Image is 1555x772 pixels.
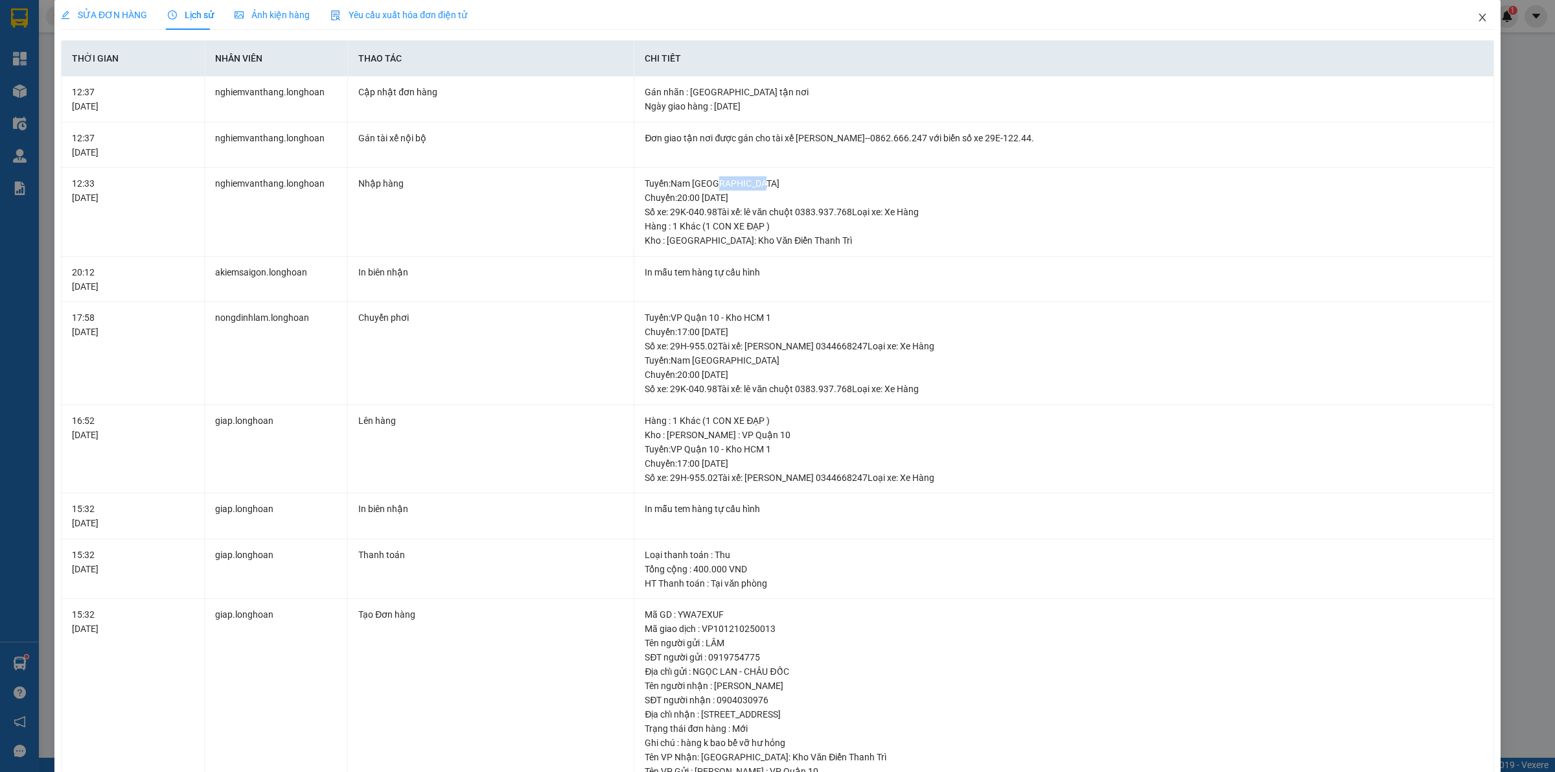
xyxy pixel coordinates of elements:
[205,76,348,123] td: nghiemvanthang.longhoan
[358,265,623,279] div: In biên nhận
[205,123,348,169] td: nghiemvanthang.longhoan
[645,265,1483,279] div: In mẫu tem hàng tự cấu hình
[72,310,194,339] div: 17:58 [DATE]
[205,257,348,303] td: akiemsaigon.longhoan
[645,693,1483,707] div: SĐT người nhận : 0904030976
[168,10,214,20] span: Lịch sử
[645,310,1483,353] div: Tuyến : VP Quận 10 - Kho HCM 1 Chuyến: 17:00 [DATE] Số xe: 29H-955.02 Tài xế: [PERSON_NAME] 03446...
[358,310,623,325] div: Chuyển phơi
[61,10,147,20] span: SỬA ĐƠN HÀNG
[205,302,348,405] td: nongdinhlam.longhoan
[645,176,1483,219] div: Tuyến : Nam [GEOGRAPHIC_DATA] Chuyến: 20:00 [DATE] Số xe: 29K-040.98 Tài xế: lê văn chuột 0383.93...
[645,576,1483,591] div: HT Thanh toán : Tại văn phòng
[72,85,194,113] div: 12:37 [DATE]
[358,131,623,145] div: Gán tài xế nội bộ
[645,750,1483,764] div: Tên VP Nhận: [GEOGRAPHIC_DATA]: Kho Văn Điển Thanh Trì
[205,41,348,76] th: Nhân viên
[72,502,194,530] div: 15:32 [DATE]
[645,679,1483,693] div: Tên người nhận : [PERSON_NAME]
[358,607,623,622] div: Tạo Đơn hàng
[645,664,1483,679] div: Địa chỉ gửi : NGỌC LAN - CHÂU ĐỐC
[645,707,1483,721] div: Địa chỉ nhận : [STREET_ADDRESS]
[645,721,1483,736] div: Trạng thái đơn hàng : Mới
[72,607,194,636] div: 15:32 [DATE]
[645,736,1483,750] div: Ghi chú : hàng k bao bể vỡ hư hỏng
[62,41,205,76] th: Thời gian
[645,219,1483,233] div: Hàng : 1 Khác (1 CON XE ĐẠP )
[72,131,194,159] div: 12:37 [DATE]
[358,85,623,99] div: Cập nhật đơn hàng
[645,99,1483,113] div: Ngày giao hàng : [DATE]
[645,233,1483,248] div: Kho : [GEOGRAPHIC_DATA]: Kho Văn Điển Thanh Trì
[1477,12,1488,23] span: close
[645,548,1483,562] div: Loại thanh toán : Thu
[645,442,1483,485] div: Tuyến : VP Quận 10 - Kho HCM 1 Chuyến: 17:00 [DATE] Số xe: 29H-955.02 Tài xế: [PERSON_NAME] 03446...
[330,10,467,20] span: Yêu cầu xuất hóa đơn điện tử
[72,414,194,442] div: 16:52 [DATE]
[645,650,1483,664] div: SĐT người gửi : 0919754775
[645,502,1483,516] div: In mẫu tem hàng tự cấu hình
[205,493,348,539] td: giap.longhoan
[205,539,348,600] td: giap.longhoan
[645,131,1483,145] div: Đơn giao tận nơi được gán cho tài xế [PERSON_NAME]--0862.666.247 với biển số xe 29E-122.44.
[235,10,310,20] span: Ảnh kiện hàng
[358,502,623,516] div: In biên nhận
[72,548,194,576] div: 15:32 [DATE]
[645,607,1483,622] div: Mã GD : YWA7EXUF
[645,562,1483,576] div: Tổng cộng : 400.000 VND
[358,176,623,191] div: Nhập hàng
[330,10,341,21] img: icon
[358,548,623,562] div: Thanh toán
[72,176,194,205] div: 12:33 [DATE]
[205,405,348,494] td: giap.longhoan
[205,168,348,257] td: nghiemvanthang.longhoan
[645,428,1483,442] div: Kho : [PERSON_NAME] : VP Quận 10
[645,353,1483,396] div: Tuyến : Nam [GEOGRAPHIC_DATA] Chuyến: 20:00 [DATE] Số xe: 29K-040.98 Tài xế: lê văn chuột 0383.93...
[634,41,1494,76] th: Chi tiết
[358,414,623,428] div: Lên hàng
[348,41,634,76] th: Thao tác
[645,636,1483,650] div: Tên người gửi : LÂM
[645,414,1483,428] div: Hàng : 1 Khác (1 CON XE ĐẠP )
[72,265,194,294] div: 20:12 [DATE]
[645,85,1483,99] div: Gán nhãn : [GEOGRAPHIC_DATA] tận nơi
[61,10,70,19] span: edit
[645,622,1483,636] div: Mã giao dịch : VP101210250013
[235,10,244,19] span: picture
[168,10,177,19] span: clock-circle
